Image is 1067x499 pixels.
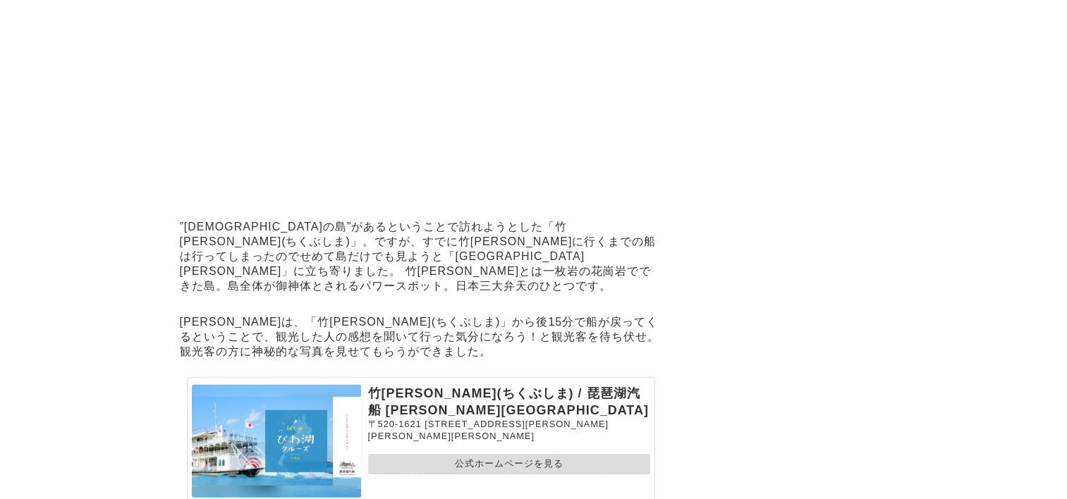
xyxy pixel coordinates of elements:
span: [STREET_ADDRESS][PERSON_NAME][PERSON_NAME][PERSON_NAME] [368,419,609,441]
img: 竹生島(ちくぶしま) / 琵琶湖汽船 今津港 [192,385,361,498]
p: ”[DEMOGRAPHIC_DATA]の島”があるということで訪れようとした「竹[PERSON_NAME](ちくぶしま)」。ですが、すでに竹[PERSON_NAME]に行くまでの船は行ってしまっ... [180,216,662,297]
p: 竹[PERSON_NAME](ちくぶしま) / 琵琶湖汽船 [PERSON_NAME][GEOGRAPHIC_DATA] [368,385,650,419]
p: [PERSON_NAME]は、「竹[PERSON_NAME](ちくぶしま)」から後15分で船が戻ってくるということで、観光した人の感想を聞いて行った気分になろう！と観光客を待ち伏せ。観光客の方に... [180,312,662,363]
span: 〒520-1621 [368,419,422,429]
a: 公式ホームページを見る [368,454,650,474]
